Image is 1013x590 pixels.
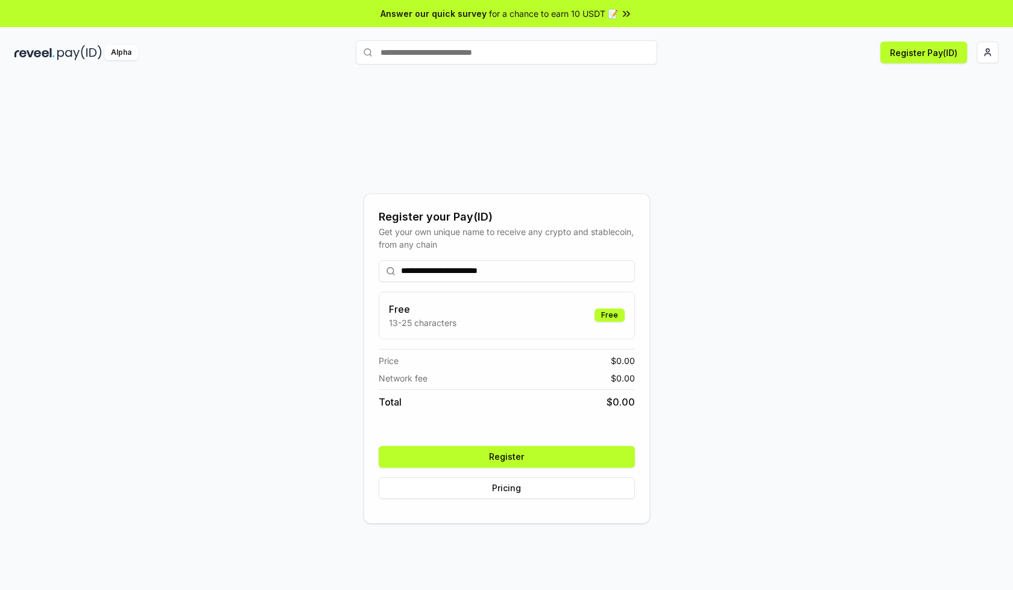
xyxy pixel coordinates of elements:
button: Register Pay(ID) [880,42,967,63]
span: Total [379,395,402,409]
div: Get your own unique name to receive any crypto and stablecoin, from any chain [379,225,635,251]
span: Answer our quick survey [380,7,487,20]
span: $ 0.00 [611,354,635,367]
h3: Free [389,302,456,316]
span: $ 0.00 [611,372,635,384]
div: Register your Pay(ID) [379,209,635,225]
p: 13-25 characters [389,316,456,329]
div: Alpha [104,45,138,60]
span: for a chance to earn 10 USDT 📝 [489,7,618,20]
img: pay_id [57,45,102,60]
button: Register [379,446,635,468]
span: Price [379,354,399,367]
img: reveel_dark [14,45,55,60]
button: Pricing [379,477,635,499]
div: Free [595,309,625,322]
span: Network fee [379,372,428,384]
span: $ 0.00 [607,395,635,409]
